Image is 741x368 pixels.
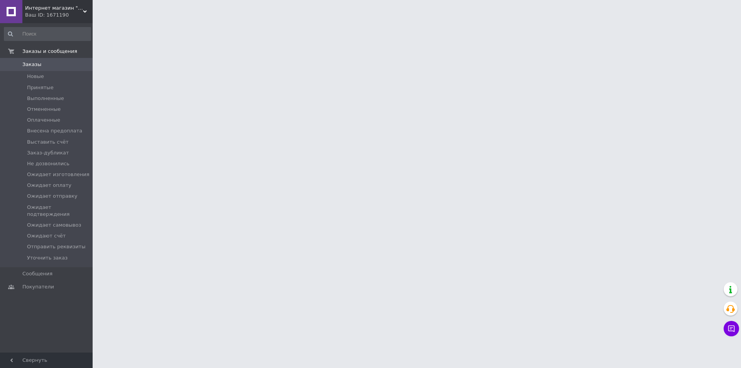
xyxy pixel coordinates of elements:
span: Отправить реквизиты [27,243,85,250]
span: Ожидает самовывоз [27,222,81,229]
span: Ожидает оплату [27,182,71,189]
span: Заказ-дубликат [27,149,69,156]
span: Выполненные [27,95,64,102]
span: Ожидает отправку [27,193,78,200]
span: Заказы [22,61,41,68]
span: Ожидает подтверждения [27,204,90,218]
span: Уточнить заказ [27,254,68,261]
button: Чат с покупателем [724,321,739,336]
span: Ожидают счёт [27,232,66,239]
span: Новые [27,73,44,80]
span: Отмененные [27,106,61,113]
span: Покупатели [22,283,54,290]
input: Поиск [4,27,91,41]
span: Заказы и сообщения [22,48,77,55]
span: Не дозвонились [27,160,69,167]
span: Интернет магазин "ЦОДНТИ" [25,5,83,12]
span: Принятые [27,84,54,91]
span: Выставить счёт [27,139,69,146]
span: Сообщения [22,270,52,277]
div: Ваш ID: 1671190 [25,12,93,19]
span: Ожидает изготовления [27,171,89,178]
span: Внесена предоплата [27,127,82,134]
span: Оплаченные [27,117,60,124]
